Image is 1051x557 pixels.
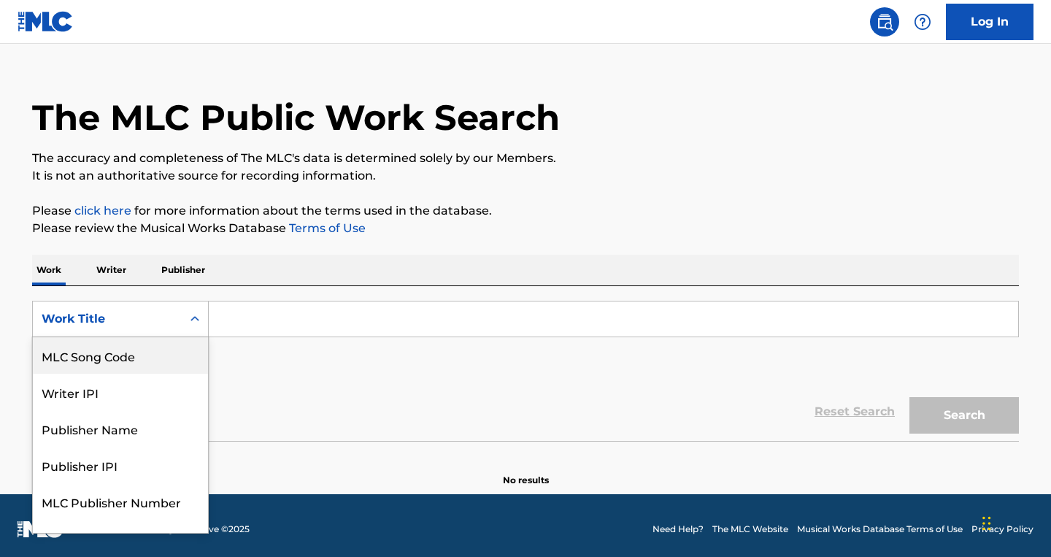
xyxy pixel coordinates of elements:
div: Work Title [33,520,208,556]
a: Terms of Use [286,221,366,235]
iframe: Chat Widget [978,487,1051,557]
a: Log In [946,4,1033,40]
p: No results [503,456,549,487]
div: Help [908,7,937,37]
a: Privacy Policy [971,523,1033,536]
div: MLC Publisher Number [33,483,208,520]
div: Work Title [42,310,173,328]
p: Please for more information about the terms used in the database. [32,202,1019,220]
p: Work [32,255,66,285]
img: search [876,13,893,31]
p: Writer [92,255,131,285]
div: Publisher Name [33,410,208,447]
h1: The MLC Public Work Search [32,96,560,139]
a: Musical Works Database Terms of Use [797,523,963,536]
p: It is not an authoritative source for recording information. [32,167,1019,185]
a: The MLC Website [712,523,788,536]
div: MLC Song Code [33,337,208,374]
form: Search Form [32,301,1019,441]
a: Need Help? [652,523,704,536]
div: Publisher IPI [33,447,208,483]
img: logo [18,520,63,538]
div: Writer IPI [33,374,208,410]
p: The accuracy and completeness of The MLC's data is determined solely by our Members. [32,150,1019,167]
p: Please review the Musical Works Database [32,220,1019,237]
a: Public Search [870,7,899,37]
img: help [914,13,931,31]
div: Drag [982,502,991,545]
img: MLC Logo [18,11,74,32]
p: Publisher [157,255,209,285]
a: click here [74,204,131,218]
